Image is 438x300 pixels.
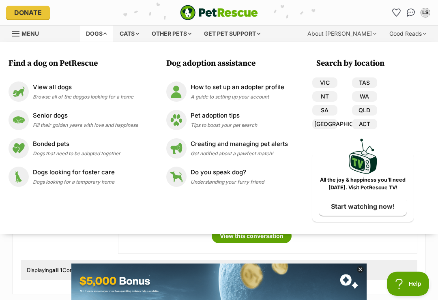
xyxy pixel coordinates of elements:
span: Get notified about a pawfect match! [191,150,273,156]
a: Start watching now! [319,197,407,216]
img: Dogs looking for foster care [9,167,29,187]
span: Tips to boost your pet search [191,122,257,128]
a: Conversations [404,6,417,19]
p: How to set up an adopter profile [191,83,284,92]
h3: Dog adoption assistance [166,58,292,69]
img: Senior dogs [9,110,29,130]
a: How to set up an adopter profile How to set up an adopter profile A guide to setting up your account [166,81,288,102]
p: All the joy & happiness you’ll need [DATE]. Visit PetRescue TV! [318,176,408,192]
div: About [PERSON_NAME] [302,26,382,42]
a: Dogs looking for foster care Dogs looking for foster care Dogs looking for a temporary home [9,167,138,187]
span: Menu [21,30,39,37]
p: Senior dogs [33,111,138,120]
span: Displaying Conversations [27,267,99,273]
iframe: Help Scout Beacon - Open [387,272,430,296]
span: Dogs looking for a temporary home [33,179,114,185]
a: WA [352,91,377,102]
p: View all dogs [33,83,133,92]
img: PetRescue TV logo [349,139,377,174]
span: Fill their golden years with love and happiness [33,122,138,128]
span: Dogs that need to be adopted together [33,150,120,156]
div: Other pets [146,26,197,42]
img: Do you speak dog? [166,167,187,187]
ul: Account quick links [390,6,432,19]
div: Dogs [80,26,113,42]
img: View all dogs [9,81,29,102]
img: chat-41dd97257d64d25036548639549fe6c8038ab92f7586957e7f3b1b290dea8141.svg [407,9,415,17]
a: [GEOGRAPHIC_DATA] [312,119,337,129]
p: Bonded pets [33,139,120,149]
a: NT [312,91,337,102]
a: Menu [12,26,45,40]
p: Pet adoption tips [191,111,257,120]
a: VIC [312,77,337,88]
a: Donate [6,6,50,19]
a: ACT [352,119,377,129]
a: Senior dogs Senior dogs Fill their golden years with love and happiness [9,110,138,130]
a: Pet adoption tips Pet adoption tips Tips to boost your pet search [166,110,288,130]
img: Pet adoption tips [166,110,187,130]
a: TAS [352,77,377,88]
h3: Find a dog on PetRescue [9,58,142,69]
a: View this conversation [212,229,292,243]
div: LS [421,9,429,17]
span: A guide to setting up your account [191,94,269,100]
button: My account [419,6,432,19]
img: Creating and managing pet alerts [166,138,187,159]
div: Cats [114,26,145,42]
img: How to set up an adopter profile [166,81,187,102]
img: logo-e224e6f780fb5917bec1dbf3a21bbac754714ae5b6737aabdf751b685950b380.svg [180,5,258,20]
img: Bonded pets [9,138,29,159]
div: Good Reads [384,26,432,42]
p: Creating and managing pet alerts [191,139,288,149]
a: Creating and managing pet alerts Creating and managing pet alerts Get notified about a pawfect ma... [166,138,288,159]
a: Favourites [390,6,403,19]
h3: Search by location [316,58,414,69]
strong: all 1 [52,267,62,273]
span: Browse all of the doggos looking for a home [33,94,133,100]
a: QLD [352,105,377,116]
p: Dogs looking for foster care [33,168,115,177]
a: Do you speak dog? Do you speak dog? Understanding your furry friend [166,167,288,187]
span: Understanding your furry friend [191,179,264,185]
a: Bonded pets Bonded pets Dogs that need to be adopted together [9,138,138,159]
a: SA [312,105,337,116]
a: PetRescue [180,5,258,20]
p: Do you speak dog? [191,168,264,177]
div: Get pet support [198,26,266,42]
a: View all dogs View all dogs Browse all of the doggos looking for a home [9,81,138,102]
